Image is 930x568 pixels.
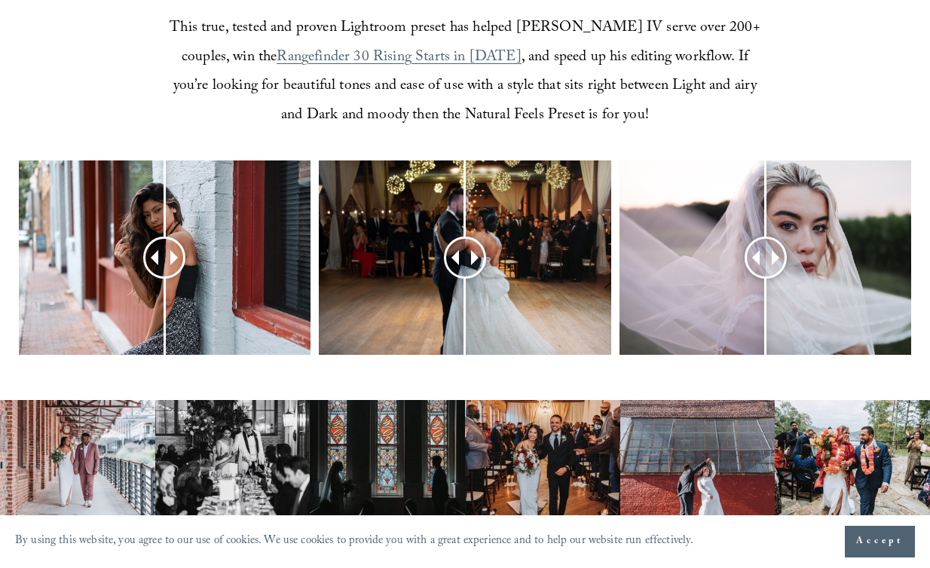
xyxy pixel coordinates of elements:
[170,17,764,71] span: This true, tested and proven Lightroom preset has helped [PERSON_NAME] IV serve over 200+ couples...
[775,400,930,517] img: Breathtaking mountain wedding venue in NC
[856,534,904,549] span: Accept
[15,530,693,553] p: By using this website, you agree to our use of cookies. We use cookies to provide you with a grea...
[173,46,761,130] span: , and speed up his editing workflow. If you’re looking for beautiful tones and ease of use with a...
[845,526,915,557] button: Accept
[465,400,620,517] img: Rustic Raleigh wedding venue couple down the aisle
[310,400,465,517] img: Elegant bride and groom first look photography
[155,400,311,517] img: Best Raleigh wedding venue reception toast
[277,46,521,71] a: Rangefinder 30 Rising Starts in [DATE]
[620,400,776,517] img: Raleigh wedding photographer couple dance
